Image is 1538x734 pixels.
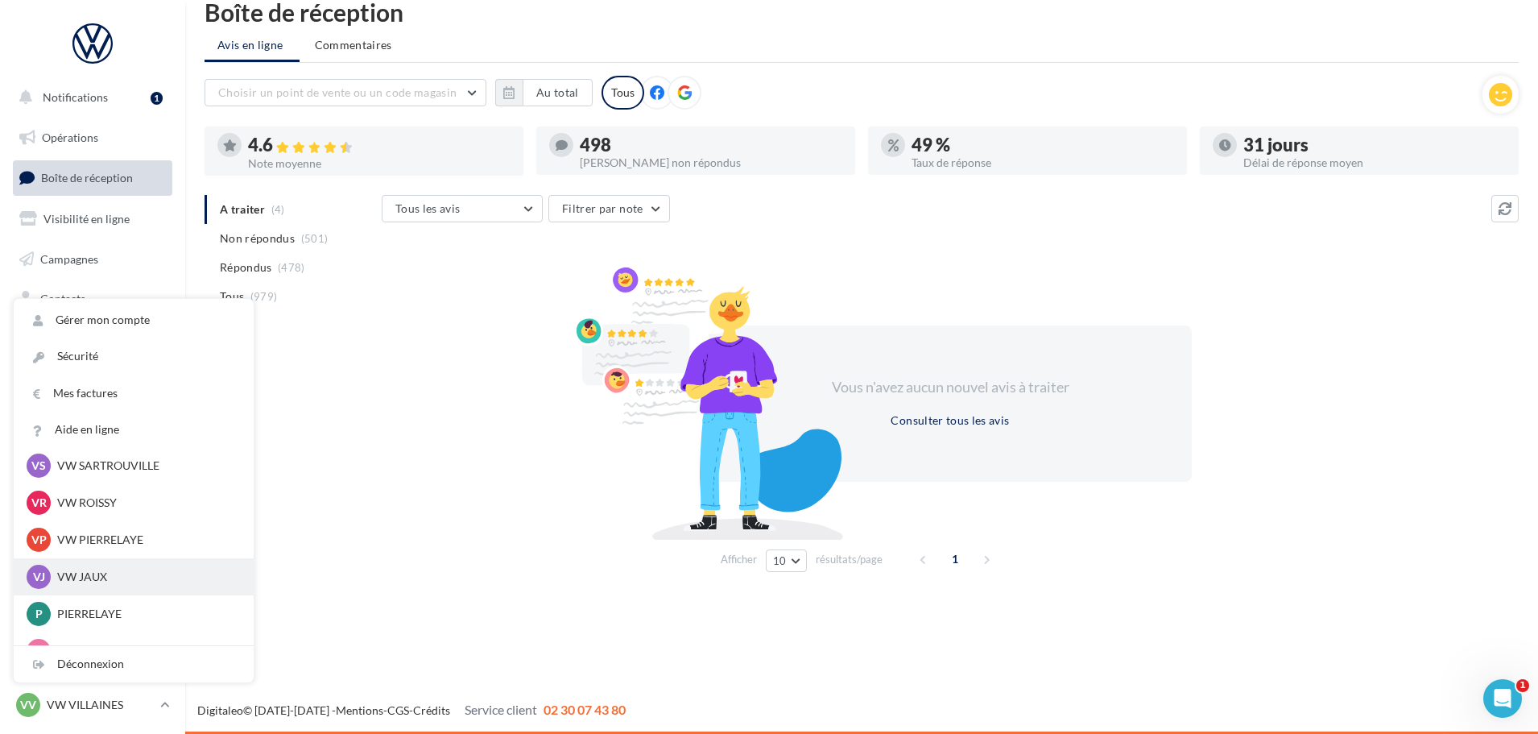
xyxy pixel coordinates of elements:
span: P [35,606,43,622]
div: Déconnexion [14,646,254,682]
span: Choisir un point de vente ou un code magasin [218,85,457,99]
div: Taux de réponse [912,157,1174,168]
a: Campagnes DataOnDemand [10,456,176,504]
span: (979) [250,290,278,303]
div: 4.6 [248,136,511,155]
a: Médiathèque [10,322,176,356]
span: 1 [942,546,968,572]
div: 49 % [912,136,1174,154]
button: Notifications 1 [10,81,169,114]
button: Consulter tous les avis [884,411,1015,430]
button: Au total [523,79,593,106]
span: VR [31,495,47,511]
a: Visibilité en ligne [10,202,176,236]
button: Tous les avis [382,195,543,222]
span: 1 [1516,679,1529,692]
span: Visibilité en ligne [43,212,130,226]
span: Service client [465,702,537,717]
span: Campagnes [40,251,98,265]
a: Contacts [10,282,176,316]
p: PIERRELAYE [57,606,234,622]
span: VS [31,458,46,474]
a: Aide en ligne [14,412,254,448]
a: PLV et print personnalisable [10,402,176,450]
p: VW PIERRELAYE [57,532,234,548]
p: JAUX [57,643,234,659]
p: VW JAUX [57,569,234,585]
a: Boîte de réception [10,160,176,195]
div: Délai de réponse moyen [1243,157,1506,168]
span: Tous [220,288,244,305]
div: 31 jours [1243,136,1506,154]
span: VV [20,697,36,713]
button: 10 [766,549,807,572]
span: Boîte de réception [41,171,133,185]
span: Opérations [42,131,98,144]
div: 1 [151,92,163,105]
a: Mentions [336,703,383,717]
span: 10 [773,554,787,567]
a: Calendrier [10,363,176,396]
div: Vous n'avez aucun nouvel avis à traiter [812,377,1089,398]
span: Non répondus [220,230,295,247]
span: J [36,643,41,659]
div: [PERSON_NAME] non répondus [580,157,842,168]
a: Mes factures [14,375,254,412]
p: VW VILLAINES [47,697,154,713]
span: VP [31,532,47,548]
a: Campagnes [10,243,176,276]
a: CGS [387,703,409,717]
p: VW ROISSY [57,495,234,511]
div: Note moyenne [248,158,511,169]
div: 498 [580,136,842,154]
span: VJ [33,569,45,585]
span: Tous les avis [395,201,461,215]
button: Filtrer par note [548,195,670,222]
span: Afficher [721,552,757,567]
p: VW SARTROUVILLE [57,458,234,474]
a: VV VW VILLAINES [13,690,172,720]
button: Au total [495,79,593,106]
a: Crédits [413,703,450,717]
span: 02 30 07 43 80 [544,702,626,717]
a: Gérer mon compte [14,302,254,338]
div: Tous [602,76,644,110]
a: Digitaleo [197,703,243,717]
span: © [DATE]-[DATE] - - - [197,703,626,717]
iframe: Intercom live chat [1483,679,1522,718]
span: (501) [301,232,329,245]
span: Contacts [40,292,85,305]
a: Sécurité [14,338,254,375]
span: Notifications [43,90,108,104]
span: (478) [278,261,305,274]
span: Commentaires [315,37,392,53]
span: résultats/page [816,552,883,567]
span: Répondus [220,259,272,276]
button: Choisir un point de vente ou un code magasin [205,79,486,106]
a: Opérations [10,121,176,155]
